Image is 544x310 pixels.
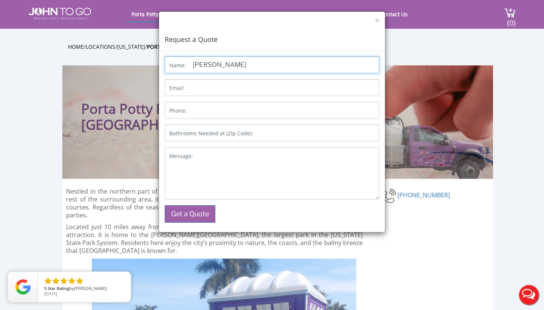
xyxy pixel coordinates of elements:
[43,276,53,285] li: 
[74,285,107,291] span: [PERSON_NAME]
[375,17,379,25] button: ×
[51,276,60,285] li: 
[514,280,544,310] button: Live Chat
[67,276,76,285] li: 
[44,286,125,291] span: by
[169,107,187,115] label: Phone:
[159,51,385,232] form: Contact form
[75,276,84,285] li: 
[44,291,57,296] span: [DATE]
[165,205,215,223] button: Get a Quote
[169,130,253,137] label: Bathrooms Needed at (Zip Code):
[169,62,186,69] label: Name:
[44,285,46,291] span: 5
[169,152,193,160] label: Message:
[169,84,185,92] label: Email:
[165,25,379,45] h4: Request a Quote
[15,279,31,294] img: Review Rating
[59,276,68,285] li: 
[48,285,69,291] span: Star Rating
